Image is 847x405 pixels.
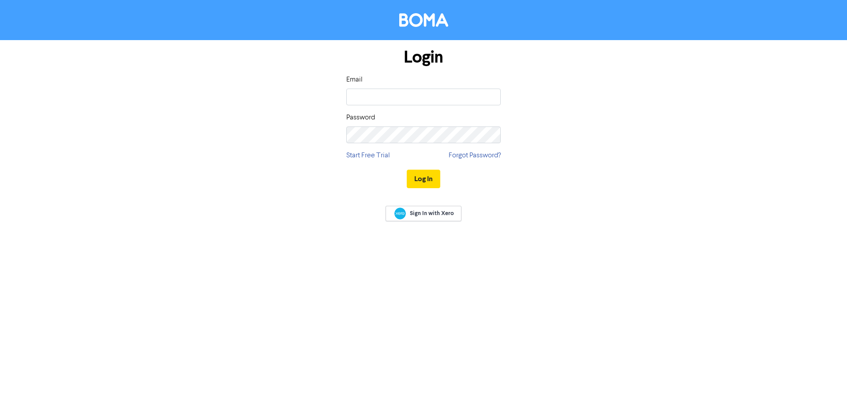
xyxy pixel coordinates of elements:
[394,208,406,219] img: Xero logo
[407,170,440,188] button: Log In
[346,47,501,67] h1: Login
[346,150,390,161] a: Start Free Trial
[449,150,501,161] a: Forgot Password?
[346,112,375,123] label: Password
[410,209,454,217] span: Sign In with Xero
[386,206,461,221] a: Sign In with Xero
[346,74,363,85] label: Email
[399,13,448,27] img: BOMA Logo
